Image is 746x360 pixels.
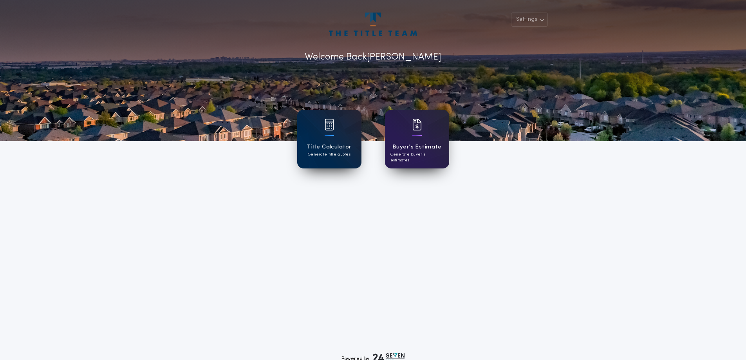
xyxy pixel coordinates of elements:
[305,50,441,64] p: Welcome Back [PERSON_NAME]
[511,13,548,27] button: Settings
[307,143,351,152] h1: Title Calculator
[308,152,350,157] p: Generate title quotes
[390,152,444,163] p: Generate buyer's estimates
[385,110,449,168] a: card iconBuyer's EstimateGenerate buyer's estimates
[297,110,361,168] a: card iconTitle CalculatorGenerate title quotes
[412,119,422,130] img: card icon
[325,119,334,130] img: card icon
[329,13,417,36] img: account-logo
[392,143,441,152] h1: Buyer's Estimate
